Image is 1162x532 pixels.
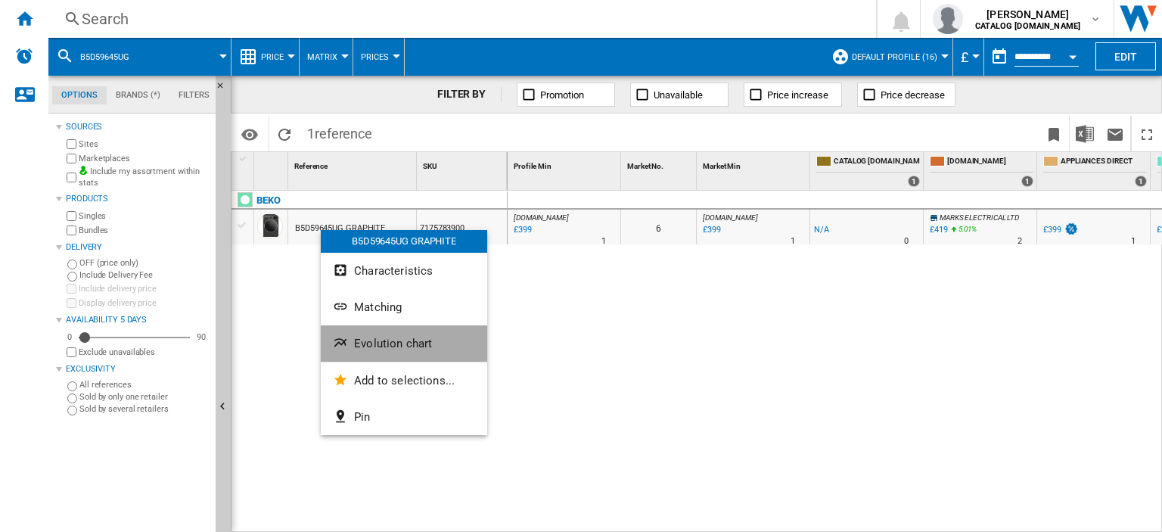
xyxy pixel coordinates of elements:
[321,253,487,289] button: Characteristics
[354,264,433,278] span: Characteristics
[354,410,370,424] span: Pin
[354,374,455,387] span: Add to selections...
[354,337,432,350] span: Evolution chart
[321,362,487,399] button: Add to selections...
[354,300,402,314] span: Matching
[321,399,487,435] button: Pin...
[321,325,487,362] button: Evolution chart
[321,230,487,253] div: B5D59645UG GRAPHITE
[321,289,487,325] button: Matching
